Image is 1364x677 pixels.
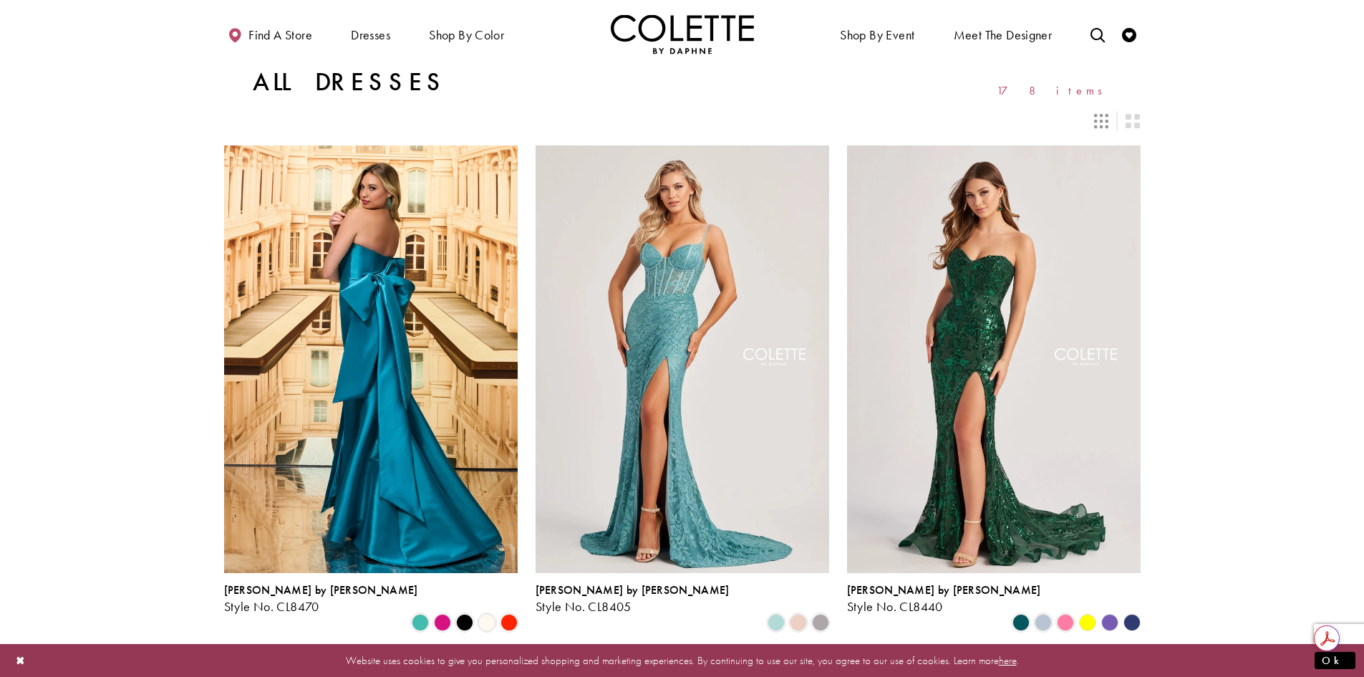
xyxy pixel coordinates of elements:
i: Scarlet [500,614,518,631]
i: Diamond White [478,614,495,631]
span: Dresses [351,28,390,42]
span: Shop by color [429,28,504,42]
a: Visit Colette by Daphne Style No. CL8470 Page [224,145,518,572]
p: Website uses cookies to give you personalized shopping and marketing experiences. By continuing t... [103,650,1261,670]
span: Meet the designer [954,28,1053,42]
span: Switch layout to 3 columns [1094,114,1108,128]
div: Colette by Daphne Style No. CL8470 [224,584,418,614]
span: Shop By Event [840,28,914,42]
a: Visit Colette by Daphne Style No. CL8440 Page [847,145,1141,572]
a: Visit Home Page [611,14,754,54]
i: Violet [1101,614,1118,631]
a: here [999,653,1017,667]
a: Find a store [224,14,316,54]
div: Colette by Daphne Style No. CL8440 [847,584,1041,614]
a: Check Wishlist [1118,14,1140,54]
i: Black [456,614,473,631]
h1: All Dresses [253,68,447,97]
span: 178 items [997,85,1112,97]
i: Cotton Candy [1057,614,1074,631]
i: Turquoise [412,614,429,631]
span: [PERSON_NAME] by [PERSON_NAME] [224,582,418,597]
div: Colette by Daphne Style No. CL8405 [536,584,730,614]
button: Submit Dialog [1315,651,1355,669]
span: Shop by color [425,14,508,54]
i: Yellow [1079,614,1096,631]
span: Style No. CL8470 [224,598,319,615]
i: Fuchsia [434,614,451,631]
span: Style No. CL8405 [536,598,632,615]
i: Navy Blue [1123,614,1141,631]
a: Toggle search [1087,14,1108,54]
span: [PERSON_NAME] by [PERSON_NAME] [536,582,730,597]
span: Dresses [347,14,394,54]
span: Style No. CL8440 [847,598,943,615]
a: Visit Colette by Daphne Style No. CL8405 Page [536,145,829,572]
i: Spruce [1012,614,1030,631]
div: Layout Controls [216,105,1149,137]
i: Smoke [812,614,829,631]
i: Rose [790,614,807,631]
i: Ice Blue [1035,614,1052,631]
span: [PERSON_NAME] by [PERSON_NAME] [847,582,1041,597]
span: Switch layout to 2 columns [1126,114,1140,128]
span: Shop By Event [836,14,918,54]
a: Meet the designer [950,14,1056,54]
span: Find a store [248,28,312,42]
i: Sea Glass [768,614,785,631]
img: Colette by Daphne [611,14,754,54]
button: Close Dialog [9,648,33,673]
